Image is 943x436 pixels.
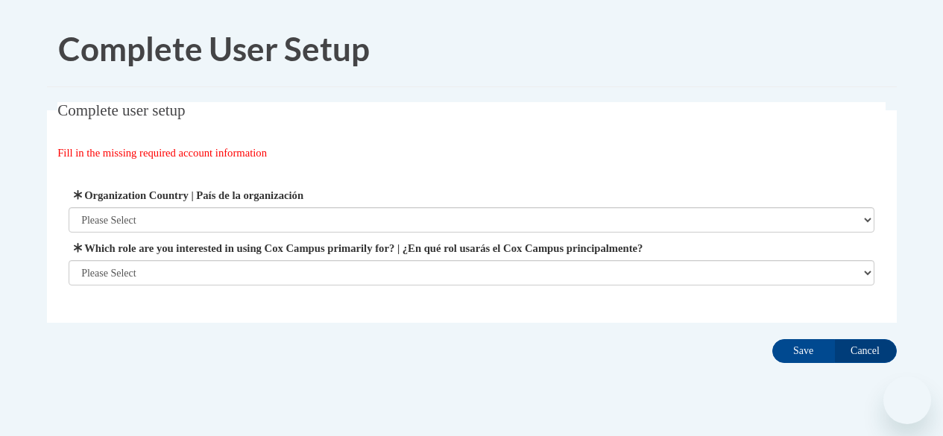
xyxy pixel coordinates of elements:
label: Organization Country | País de la organización [69,187,874,203]
span: Fill in the missing required account information [57,147,267,159]
label: Which role are you interested in using Cox Campus primarily for? | ¿En qué rol usarás el Cox Camp... [69,240,874,256]
input: Save [772,339,835,363]
span: Complete User Setup [58,29,370,68]
span: Complete user setup [57,101,185,119]
iframe: Button to launch messaging window [883,376,931,424]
